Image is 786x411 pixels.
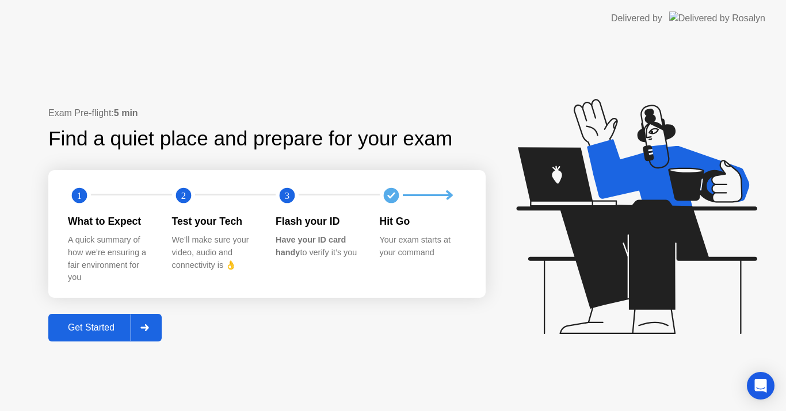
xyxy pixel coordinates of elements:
[181,190,185,201] text: 2
[52,322,131,333] div: Get Started
[48,314,162,341] button: Get Started
[276,234,361,259] div: to verify it’s you
[380,234,466,259] div: Your exam starts at your command
[114,108,138,118] b: 5 min
[380,214,466,229] div: Hit Go
[276,235,346,257] b: Have your ID card handy
[48,124,454,154] div: Find a quiet place and prepare for your exam
[172,234,258,271] div: We’ll make sure your video, audio and connectivity is 👌
[172,214,258,229] div: Test your Tech
[611,11,662,25] div: Delivered by
[48,106,486,120] div: Exam Pre-flight:
[747,372,774,400] div: Open Intercom Messenger
[285,190,289,201] text: 3
[276,214,361,229] div: Flash your ID
[669,11,765,25] img: Delivered by Rosalyn
[68,234,154,283] div: A quick summary of how we’re ensuring a fair environment for you
[77,190,82,201] text: 1
[68,214,154,229] div: What to Expect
